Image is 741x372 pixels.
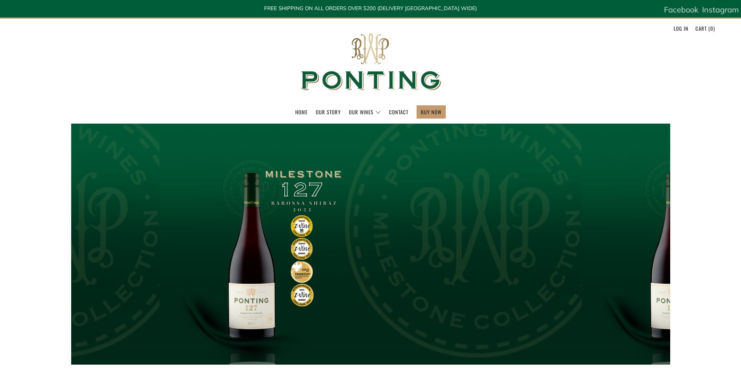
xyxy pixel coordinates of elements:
[710,24,713,32] span: 0
[295,106,308,118] a: Home
[664,2,698,17] a: Facebook
[695,22,715,35] a: Cart (0)
[674,22,688,35] a: Log in
[702,2,739,17] a: Instagram
[389,106,408,118] a: Contact
[421,106,441,118] a: BUY NOW
[349,106,381,118] a: Our Wines
[702,5,739,14] span: Instagram
[293,19,448,105] img: Ponting Wines
[316,106,341,118] a: Our Story
[664,5,698,14] span: Facebook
